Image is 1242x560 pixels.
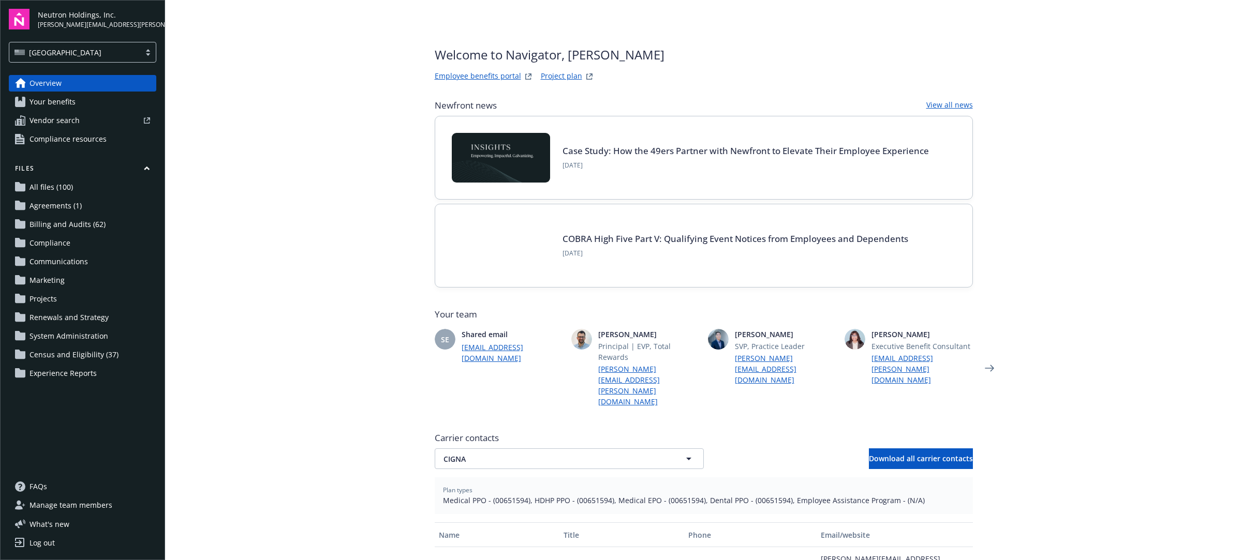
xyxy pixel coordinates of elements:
[29,179,73,195] span: All files (100)
[435,448,704,469] button: CIGNA
[29,365,97,382] span: Experience Reports
[29,535,55,551] div: Log out
[29,94,76,110] span: Your benefits
[9,365,156,382] a: Experience Reports
[559,522,684,547] button: Title
[598,329,700,340] span: [PERSON_NAME]
[9,253,156,270] a: Communications
[871,329,973,340] span: [PERSON_NAME]
[29,519,69,529] span: What ' s new
[684,522,817,547] button: Phone
[9,309,156,326] a: Renewals and Strategy
[9,519,86,529] button: What's new
[9,179,156,195] a: All files (100)
[564,529,680,540] div: Title
[9,198,156,214] a: Agreements (1)
[735,353,836,385] a: [PERSON_NAME][EMAIL_ADDRESS][DOMAIN_NAME]
[9,164,156,177] button: Files
[583,70,596,83] a: projectPlanWebsite
[29,47,101,58] span: [GEOGRAPHIC_DATA]
[9,216,156,233] a: Billing and Audits (62)
[9,235,156,251] a: Compliance
[29,328,108,344] span: System Administration
[443,486,965,495] span: Plan types
[688,529,812,540] div: Phone
[435,308,973,321] span: Your team
[869,448,973,469] button: Download all carrier contacts
[29,198,82,214] span: Agreements (1)
[29,216,106,233] span: Billing and Audits (62)
[735,329,836,340] span: [PERSON_NAME]
[29,75,62,92] span: Overview
[869,453,973,463] span: Download all carrier contacts
[435,99,497,112] span: Newfront news
[9,291,156,307] a: Projects
[563,161,929,170] span: [DATE]
[563,145,929,157] a: Case Study: How the 49ers Partner with Newfront to Elevate Their Employee Experience
[9,328,156,344] a: System Administration
[541,70,582,83] a: Project plan
[598,364,700,407] a: [PERSON_NAME][EMAIL_ADDRESS][PERSON_NAME][DOMAIN_NAME]
[29,478,47,495] span: FAQs
[9,497,156,513] a: Manage team members
[981,360,998,376] a: Next
[845,329,865,350] img: photo
[9,9,29,29] img: navigator-logo.svg
[29,291,57,307] span: Projects
[563,233,908,245] a: COBRA High Five Part V: Qualifying Event Notices from Employees and Dependents
[29,272,65,289] span: Marketing
[441,334,449,345] span: SE
[708,329,729,350] img: photo
[29,346,119,363] span: Census and Eligibility (37)
[598,341,700,362] span: Principal | EVP, Total Rewards
[871,353,973,385] a: [EMAIL_ADDRESS][PERSON_NAME][DOMAIN_NAME]
[439,529,555,540] div: Name
[9,346,156,363] a: Census and Eligibility (37)
[9,272,156,289] a: Marketing
[29,131,107,147] span: Compliance resources
[435,46,664,64] span: Welcome to Navigator , [PERSON_NAME]
[571,329,592,350] img: photo
[38,20,156,29] span: [PERSON_NAME][EMAIL_ADDRESS][PERSON_NAME][DOMAIN_NAME]
[462,329,563,340] span: Shared email
[443,495,965,506] span: Medical PPO - (00651594), HDHP PPO - (00651594), Medical EPO - (00651594), Dental PPO - (00651594...
[29,253,88,270] span: Communications
[38,9,156,29] button: Neutron Holdings, Inc.[PERSON_NAME][EMAIL_ADDRESS][PERSON_NAME][DOMAIN_NAME]
[29,235,70,251] span: Compliance
[9,94,156,110] a: Your benefits
[9,478,156,495] a: FAQs
[871,341,973,352] span: Executive Benefit Consultant
[14,47,135,58] span: [GEOGRAPHIC_DATA]
[38,9,156,20] span: Neutron Holdings, Inc.
[29,309,109,326] span: Renewals and Strategy
[9,131,156,147] a: Compliance resources
[522,70,535,83] a: striveWebsite
[443,453,659,464] span: CIGNA
[821,529,968,540] div: Email/website
[735,341,836,352] span: SVP, Practice Leader
[435,522,559,547] button: Name
[452,221,550,270] img: BLOG-Card Image - Compliance - COBRA High Five Pt 5 - 09-11-25.jpg
[29,497,112,513] span: Manage team members
[462,342,563,364] a: [EMAIL_ADDRESS][DOMAIN_NAME]
[817,522,972,547] button: Email/website
[9,112,156,129] a: Vendor search
[452,133,550,183] img: Card Image - INSIGHTS copy.png
[435,70,521,83] a: Employee benefits portal
[563,249,908,258] span: [DATE]
[435,432,973,444] span: Carrier contacts
[926,99,973,112] a: View all news
[9,75,156,92] a: Overview
[29,112,80,129] span: Vendor search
